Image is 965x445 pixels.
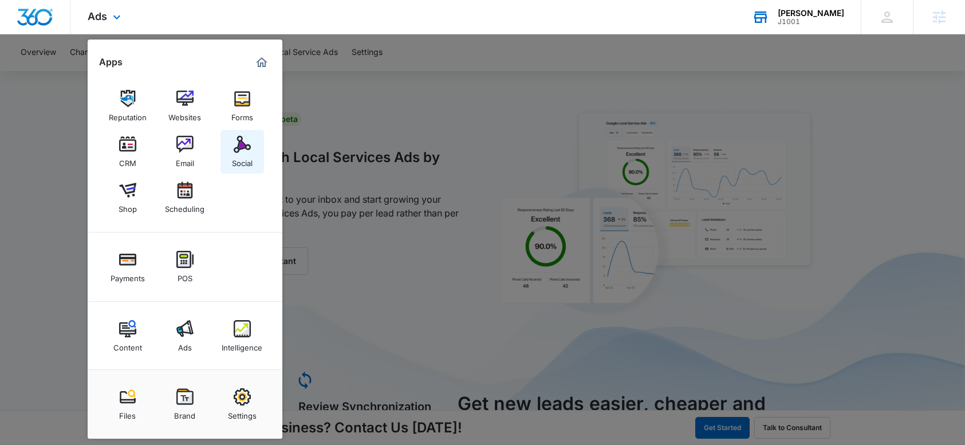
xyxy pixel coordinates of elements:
[168,107,201,122] div: Websites
[109,107,147,122] div: Reputation
[253,53,271,72] a: Marketing 360® Dashboard
[178,268,192,283] div: POS
[88,10,107,22] span: Ads
[106,84,149,128] a: Reputation
[220,84,264,128] a: Forms
[228,405,257,420] div: Settings
[232,153,253,168] div: Social
[106,130,149,174] a: CRM
[178,337,192,352] div: Ads
[99,57,123,68] h2: Apps
[163,84,207,128] a: Websites
[231,107,253,122] div: Forms
[778,9,844,18] div: account name
[113,337,142,352] div: Content
[220,130,264,174] a: Social
[119,199,137,214] div: Shop
[165,199,204,214] div: Scheduling
[111,268,145,283] div: Payments
[174,405,195,420] div: Brand
[220,314,264,358] a: Intelligence
[176,153,194,168] div: Email
[119,405,136,420] div: Files
[163,130,207,174] a: Email
[222,337,262,352] div: Intelligence
[106,245,149,289] a: Payments
[163,245,207,289] a: POS
[119,153,136,168] div: CRM
[106,383,149,426] a: Files
[106,176,149,219] a: Shop
[220,383,264,426] a: Settings
[163,383,207,426] a: Brand
[163,176,207,219] a: Scheduling
[106,314,149,358] a: Content
[778,18,844,26] div: account id
[163,314,207,358] a: Ads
